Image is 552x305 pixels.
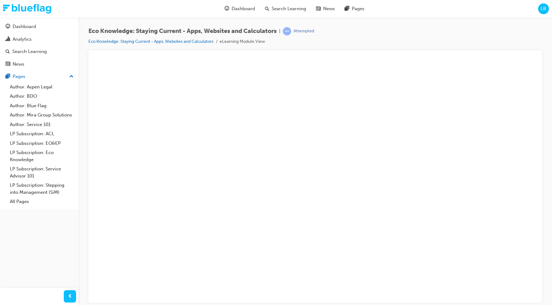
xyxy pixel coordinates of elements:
[279,28,280,35] span: |
[232,5,255,12] span: Dashboard
[13,73,25,80] div: Pages
[2,71,76,82] button: Pages
[225,5,229,13] span: guage-icon
[2,46,76,57] a: Search Learning
[541,5,546,12] span: LB
[7,164,76,181] a: LP Subscription: Service Advisor 101
[7,110,76,120] a: Author: Mira Group Solutions
[2,59,76,70] a: News
[7,197,76,206] a: All Pages
[260,2,311,15] a: search-iconSearch Learning
[2,21,76,32] a: Dashboard
[7,181,76,197] a: LP Subscription: Stepping into Management (SiM)
[88,28,277,35] span: Eco Knowledge: Staying Current - Apps, Websites and Calculators
[6,74,10,79] span: pages-icon
[265,5,269,13] span: search-icon
[352,5,364,12] span: Pages
[345,5,349,13] span: pages-icon
[220,2,260,15] a: guage-iconDashboard
[7,139,76,148] a: LP Subscription: EO&EP
[7,82,76,92] a: Author: Aspen Legal
[12,48,47,55] div: Search Learning
[340,2,369,15] a: pages-iconPages
[272,5,306,12] span: Search Learning
[2,34,76,45] a: Analytics
[7,129,76,139] a: LP Subscription: ACL
[88,39,213,44] a: Eco Knowledge: Staying Current - Apps, Websites and Calculators
[13,36,32,43] div: Analytics
[13,23,36,30] div: Dashboard
[13,61,24,68] div: News
[6,37,10,42] span: chart-icon
[316,5,321,13] span: news-icon
[7,148,76,164] a: LP Subscription: Eco Knowledge
[69,73,74,81] span: up-icon
[6,49,10,55] span: search-icon
[7,120,76,129] a: Author: Service 101
[3,4,51,14] img: Trak
[220,38,265,45] li: eLearning Module View
[323,5,335,12] span: News
[311,2,340,15] a: news-iconNews
[7,101,76,111] a: Author: Blue Flag
[68,293,72,300] span: prev-icon
[2,20,76,71] button: DashboardAnalyticsSearch LearningNews
[294,28,314,34] div: Attempted
[283,27,291,35] span: learningRecordVerb_ATTEMPT-icon
[538,3,549,14] button: LB
[6,62,10,67] span: news-icon
[6,24,10,30] span: guage-icon
[7,91,76,101] a: Author: BDO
